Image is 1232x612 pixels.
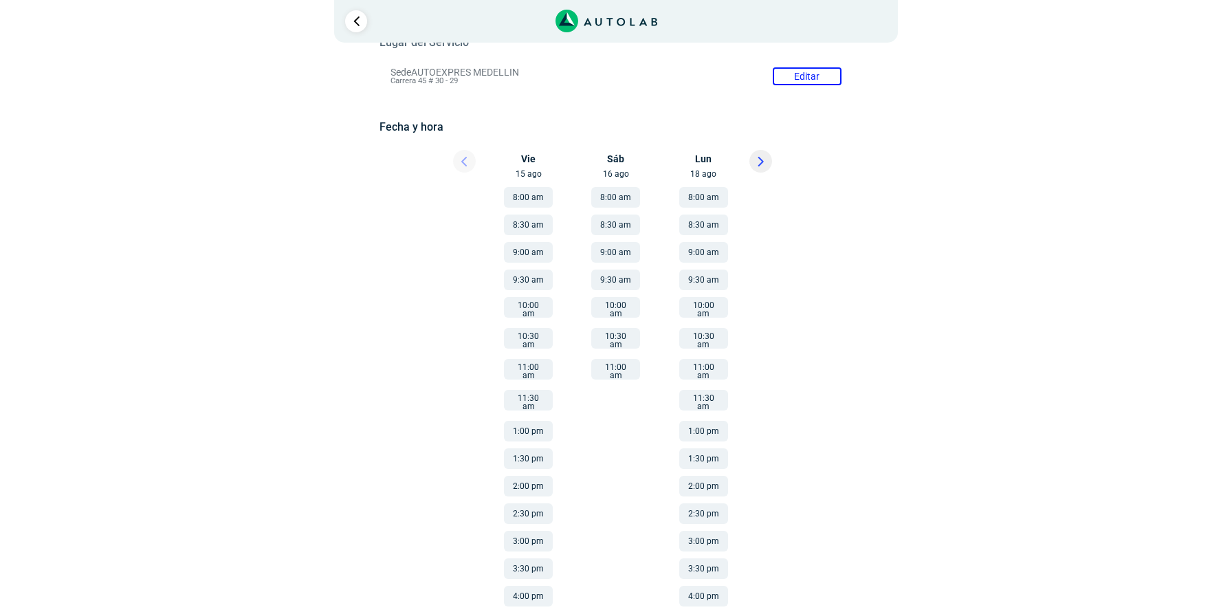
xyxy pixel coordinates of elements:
button: 2:00 pm [504,476,553,496]
button: 10:00 am [679,297,728,318]
button: 11:00 am [504,359,553,380]
button: 1:30 pm [679,448,728,469]
button: 9:30 am [679,270,728,290]
button: 2:00 pm [679,476,728,496]
button: 1:30 pm [504,448,553,469]
button: 9:30 am [591,270,640,290]
button: 2:30 pm [504,503,553,524]
button: 9:30 am [504,270,553,290]
button: 3:00 pm [679,531,728,551]
a: Ir al paso anterior [345,10,367,32]
button: 11:30 am [679,390,728,411]
button: 3:30 pm [679,558,728,579]
button: 1:00 pm [504,421,553,441]
button: 4:00 pm [679,586,728,606]
button: 8:00 am [679,187,728,208]
button: 8:30 am [679,215,728,235]
button: 9:00 am [504,242,553,263]
a: Link al sitio de autolab [555,14,658,27]
button: 3:00 pm [504,531,553,551]
button: 11:00 am [591,359,640,380]
button: 8:00 am [591,187,640,208]
button: 10:30 am [591,328,640,349]
button: 9:00 am [591,242,640,263]
button: 11:30 am [504,390,553,411]
button: 8:30 am [591,215,640,235]
button: 11:00 am [679,359,728,380]
button: 10:00 am [504,297,553,318]
button: 10:30 am [504,328,553,349]
button: 10:30 am [679,328,728,349]
button: 9:00 am [679,242,728,263]
button: 8:30 am [504,215,553,235]
button: 3:30 pm [504,558,553,579]
button: 8:00 am [504,187,553,208]
button: 2:30 pm [679,503,728,524]
button: 1:00 pm [679,421,728,441]
button: 4:00 pm [504,586,553,606]
h5: Fecha y hora [379,120,852,133]
button: 10:00 am [591,297,640,318]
